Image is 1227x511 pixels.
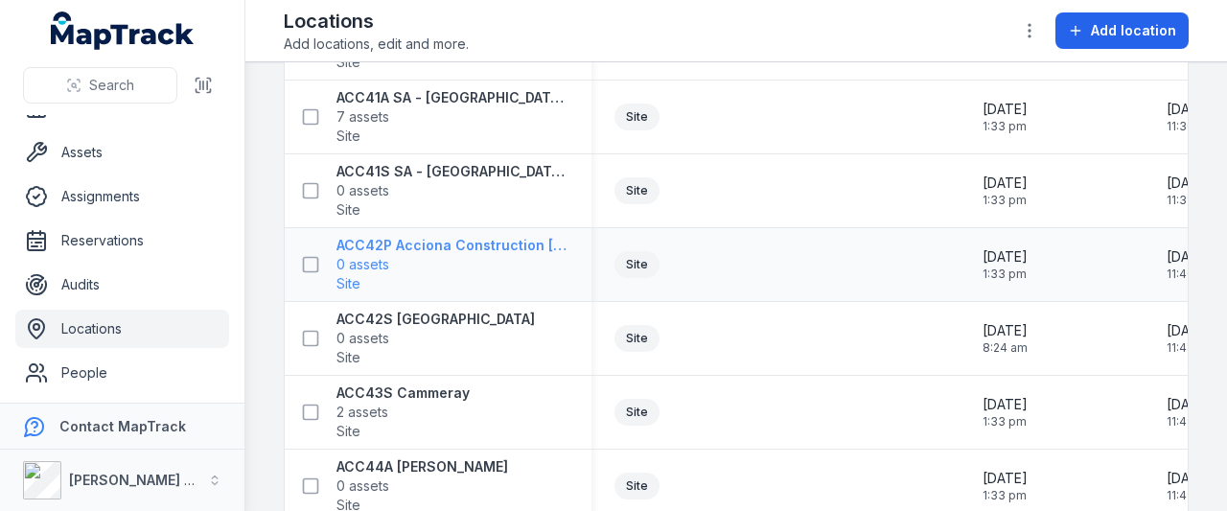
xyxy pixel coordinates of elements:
[336,53,360,72] span: Site
[1167,119,1215,134] span: 11:30 am
[983,193,1028,208] span: 1:33 pm
[983,267,1028,282] span: 1:33 pm
[336,107,389,127] span: 7 assets
[983,174,1028,193] span: [DATE]
[1167,488,1215,503] span: 11:49 am
[614,177,660,204] div: Site
[336,127,360,146] span: Site
[336,383,470,441] a: ACC43S Cammeray2 assetsSite
[1167,321,1215,356] time: 05/06/2025, 11:48:10 am
[15,310,229,348] a: Locations
[983,395,1028,414] span: [DATE]
[983,395,1028,430] time: 24/03/2025, 1:33:29 pm
[15,133,229,172] a: Assets
[15,177,229,216] a: Assignments
[15,354,229,392] a: People
[1167,414,1215,430] span: 11:49 am
[983,174,1028,208] time: 24/03/2025, 1:33:29 pm
[336,162,568,220] a: ACC41S SA - [GEOGRAPHIC_DATA][PERSON_NAME][PERSON_NAME]0 assetsSite
[983,100,1028,134] time: 24/03/2025, 1:33:29 pm
[1167,247,1215,282] time: 05/06/2025, 11:46:58 am
[1167,469,1215,488] span: [DATE]
[1167,247,1215,267] span: [DATE]
[336,403,388,422] span: 2 assets
[983,469,1028,488] span: [DATE]
[336,383,470,403] strong: ACC43S Cammeray
[336,310,535,329] strong: ACC42S [GEOGRAPHIC_DATA]
[15,266,229,304] a: Audits
[69,472,226,488] strong: [PERSON_NAME] Group
[336,236,568,293] a: ACC42P Acciona Construction [GEOGRAPHIC_DATA]0 assetsSite
[336,274,360,293] span: Site
[1167,174,1212,193] span: [DATE]
[336,457,508,476] strong: ACC44A [PERSON_NAME]
[1167,100,1215,119] span: [DATE]
[983,340,1028,356] span: 8:24 am
[614,251,660,278] div: Site
[59,418,186,434] strong: Contact MapTrack
[1167,100,1215,134] time: 05/06/2025, 11:30:36 am
[336,255,389,274] span: 0 assets
[336,422,360,441] span: Site
[1091,21,1176,40] span: Add location
[284,35,469,54] span: Add locations, edit and more.
[23,67,177,104] button: Search
[1167,469,1215,503] time: 05/06/2025, 11:49:43 am
[1167,174,1212,208] time: 05/06/2025, 11:31:05 am
[983,414,1028,430] span: 1:33 pm
[336,181,389,200] span: 0 assets
[1055,12,1189,49] button: Add location
[983,100,1028,119] span: [DATE]
[983,247,1028,282] time: 24/03/2025, 1:33:29 pm
[336,310,535,367] a: ACC42S [GEOGRAPHIC_DATA]0 assetsSite
[336,236,568,255] strong: ACC42P Acciona Construction [GEOGRAPHIC_DATA]
[89,76,134,95] span: Search
[284,8,469,35] h2: Locations
[1167,321,1215,340] span: [DATE]
[614,399,660,426] div: Site
[1167,267,1215,282] span: 11:46 am
[1167,340,1215,356] span: 11:48 am
[983,321,1028,340] span: [DATE]
[336,476,389,496] span: 0 assets
[1167,395,1215,430] time: 05/06/2025, 11:49:05 am
[336,348,360,367] span: Site
[1167,193,1212,208] span: 11:31 am
[983,321,1028,356] time: 05/06/2025, 8:24:55 am
[614,325,660,352] div: Site
[15,221,229,260] a: Reservations
[614,473,660,499] div: Site
[336,162,568,181] strong: ACC41S SA - [GEOGRAPHIC_DATA][PERSON_NAME][PERSON_NAME]
[336,200,360,220] span: Site
[51,12,195,50] a: MapTrack
[336,88,568,107] strong: ACC41A SA - [GEOGRAPHIC_DATA][PERSON_NAME][PERSON_NAME]
[336,88,568,146] a: ACC41A SA - [GEOGRAPHIC_DATA][PERSON_NAME][PERSON_NAME]7 assetsSite
[983,247,1028,267] span: [DATE]
[983,469,1028,503] time: 24/03/2025, 1:33:29 pm
[983,488,1028,503] span: 1:33 pm
[1167,395,1215,414] span: [DATE]
[614,104,660,130] div: Site
[983,119,1028,134] span: 1:33 pm
[336,329,389,348] span: 0 assets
